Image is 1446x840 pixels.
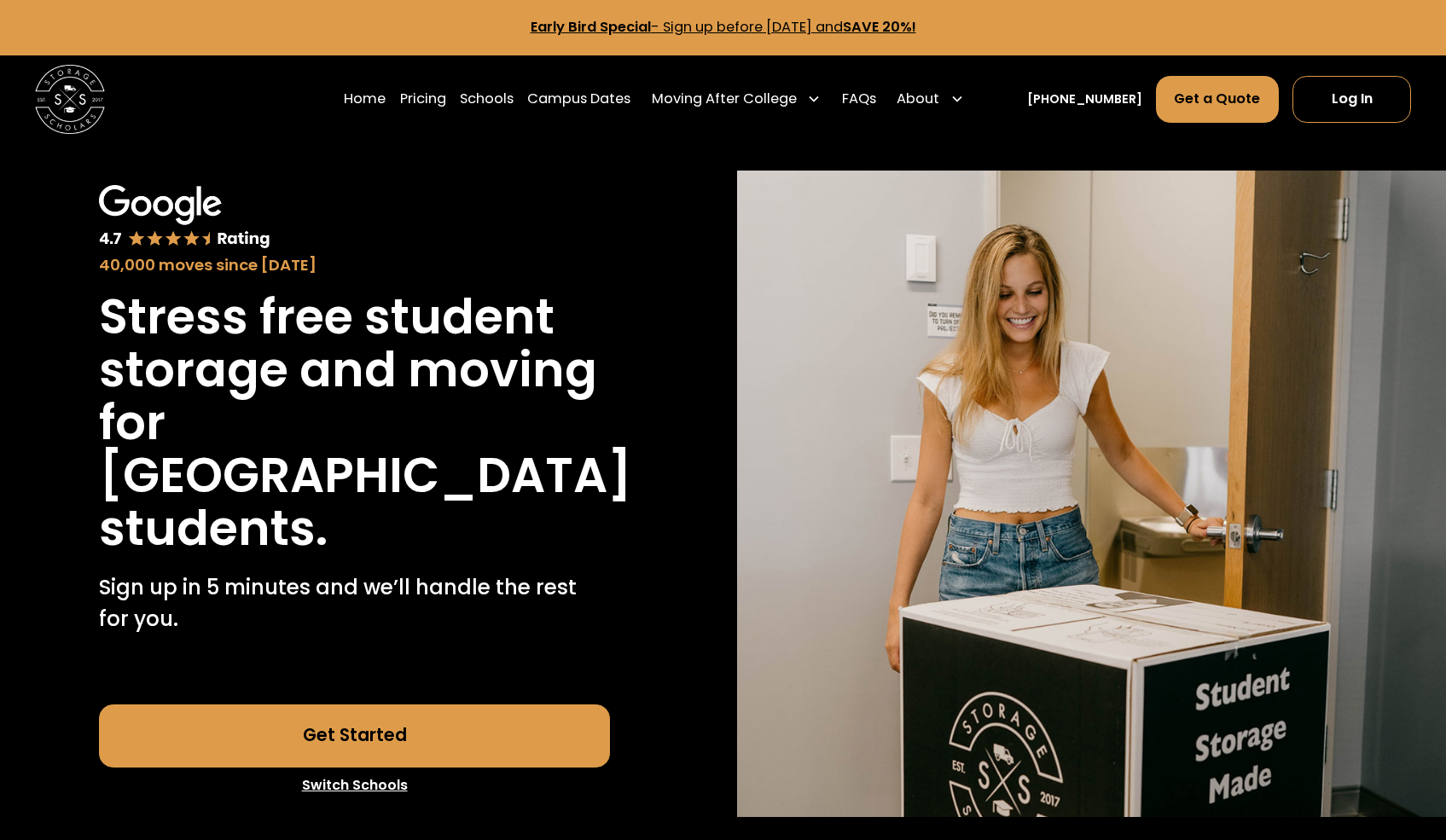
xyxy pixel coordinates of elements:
[99,449,632,502] h1: [GEOGRAPHIC_DATA]
[460,75,514,124] a: Schools
[344,75,386,124] a: Home
[99,502,328,555] h1: students.
[527,75,630,124] a: Campus Dates
[1027,90,1142,108] a: [PHONE_NUMBER]
[35,65,105,135] a: home
[645,75,828,124] div: Moving After College
[99,572,609,635] p: Sign up in 5 minutes and we’ll handle the rest for you.
[842,75,876,124] a: FAQs
[531,17,916,37] a: Early Bird Special- Sign up before [DATE] andSAVE 20%!
[99,185,270,251] img: Google 4.7 star rating
[897,89,939,110] div: About
[99,291,609,449] h1: Stress free student storage and moving for
[843,17,916,37] strong: SAVE 20%!
[99,768,609,803] a: Switch Schools
[1292,76,1411,123] a: Log In
[99,253,609,277] div: 40,000 moves since [DATE]
[652,89,797,110] div: Moving After College
[737,171,1446,817] img: Storage Scholars will have everything waiting for you in your room when you arrive to campus.
[400,75,446,124] a: Pricing
[1156,76,1279,123] a: Get a Quote
[890,75,971,124] div: About
[531,17,651,37] strong: Early Bird Special
[99,704,609,768] a: Get Started
[35,65,105,135] img: Storage Scholars main logo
